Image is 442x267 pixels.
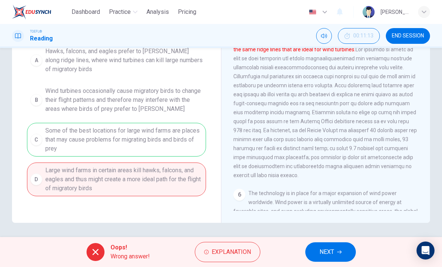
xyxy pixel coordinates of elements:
a: EduSynch logo [12,4,69,19]
span: Practice [109,7,131,16]
span: Oops! [110,243,150,252]
span: NEXT [320,247,334,257]
button: Practice [106,5,140,19]
div: Open Intercom Messenger [417,242,435,260]
img: en [308,9,317,15]
img: EduSynch logo [12,4,51,19]
div: Hide [338,28,380,44]
button: 00:11:13 [338,28,380,44]
span: Dashboard [72,7,100,16]
span: Analysis [146,7,169,16]
h1: Reading [30,34,53,43]
button: NEXT [305,242,356,262]
span: Wrong answer! [110,252,150,261]
button: END SESSION [386,28,430,44]
span: Pricing [178,7,196,16]
div: 6 [233,189,245,201]
img: Profile picture [363,6,375,18]
button: Analysis [143,5,172,19]
span: END SESSION [392,33,424,39]
div: Mute [316,28,332,44]
button: Dashboard [69,5,103,19]
button: Pricing [175,5,199,19]
button: Explanation [195,242,260,262]
div: [PERSON_NAME] [381,7,409,16]
span: Explanation [212,247,251,257]
span: 00:11:13 [353,33,373,39]
span: TOEFL® [30,29,42,34]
